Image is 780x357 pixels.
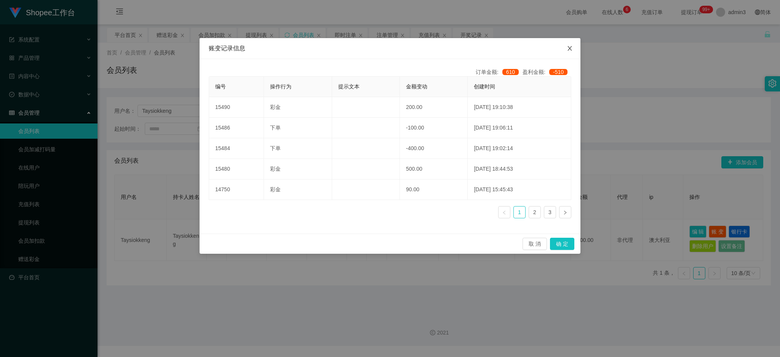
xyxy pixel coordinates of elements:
[529,206,541,218] li: 2
[523,238,547,250] button: 取 消
[468,138,571,159] td: [DATE] 19:02:14
[209,118,264,138] td: 15486
[529,207,540,218] a: 2
[209,44,571,53] div: 账变记录信息
[498,206,510,218] li: 上一页
[400,138,468,159] td: -400.00
[264,179,332,200] td: 彩金
[209,97,264,118] td: 15490
[549,69,567,75] span: -510
[468,179,571,200] td: [DATE] 15:45:43
[468,97,571,118] td: [DATE] 19:10:38
[502,210,507,215] i: 图标: left
[400,97,468,118] td: 200.00
[476,68,523,76] div: 订单金额:
[468,118,571,138] td: [DATE] 19:06:11
[400,159,468,179] td: 500.00
[544,206,556,218] li: 3
[502,69,519,75] span: 610
[264,97,332,118] td: 彩金
[559,206,571,218] li: 下一页
[550,238,574,250] button: 确 定
[215,83,226,90] span: 编号
[400,118,468,138] td: -100.00
[514,207,525,218] a: 1
[209,159,264,179] td: 15480
[338,83,360,90] span: 提示文本
[523,68,571,76] div: 盈利金额:
[544,207,556,218] a: 3
[209,138,264,159] td: 15484
[270,83,291,90] span: 操作行为
[264,159,332,179] td: 彩金
[264,118,332,138] td: 下单
[563,210,567,215] i: 图标: right
[474,83,495,90] span: 创建时间
[400,179,468,200] td: 90.00
[209,179,264,200] td: 14750
[264,138,332,159] td: 下单
[567,45,573,51] i: 图标: close
[559,38,580,59] button: Close
[406,83,427,90] span: 金额变动
[468,159,571,179] td: [DATE] 18:44:53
